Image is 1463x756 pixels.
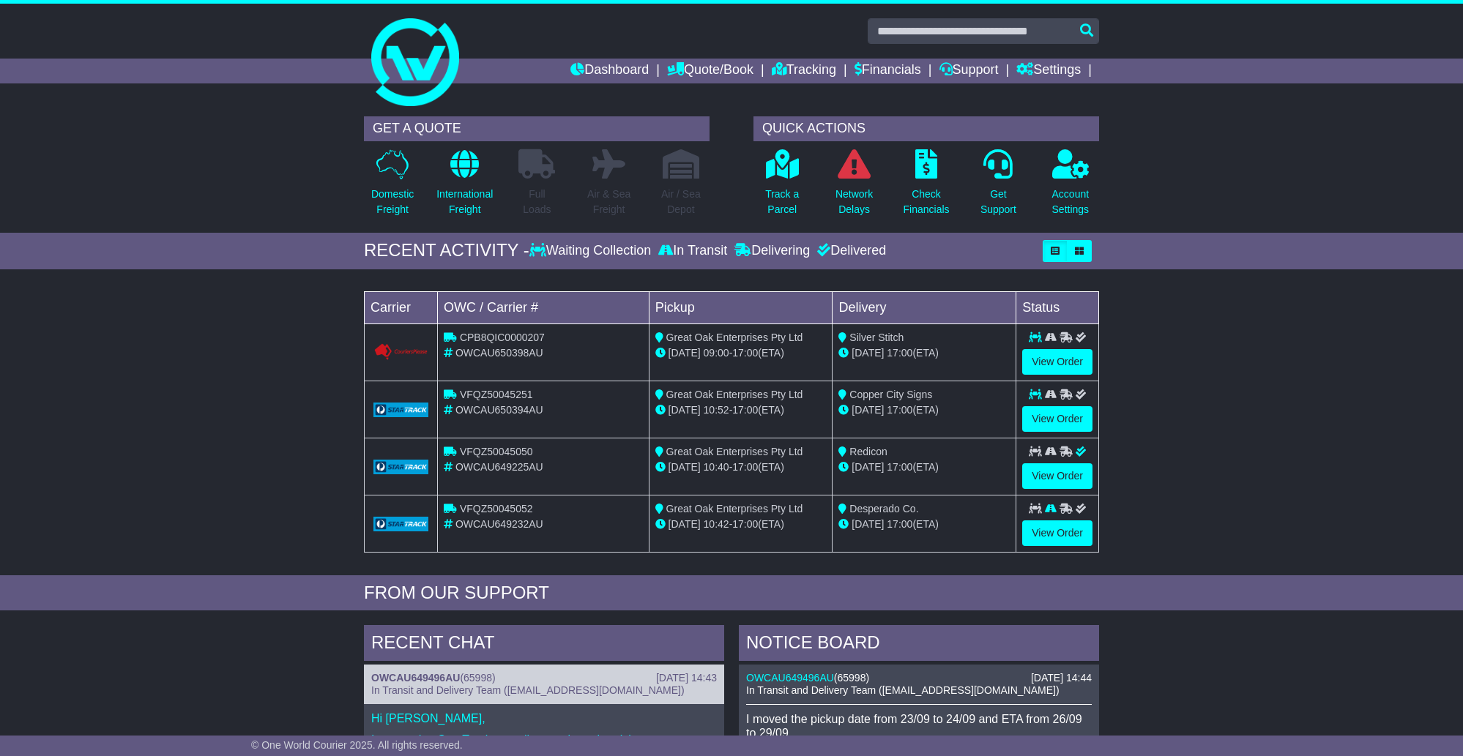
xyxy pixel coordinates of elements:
a: Quote/Book [667,59,753,83]
p: Get Support [980,187,1016,217]
div: - (ETA) [655,460,827,475]
span: [DATE] [852,518,884,530]
div: Delivering [731,243,814,259]
p: Air / Sea Depot [661,187,701,217]
span: OWCAU649232AU [455,518,543,530]
span: Desperado Co. [849,503,918,514]
span: Great Oak Enterprises Pty Ltd [666,446,803,457]
div: (ETA) [838,345,1010,361]
a: InternationalFreight [436,149,494,225]
p: Track a Parcel [765,187,799,217]
a: AccountSettings [1051,149,1090,225]
span: VFQZ50045251 [460,389,533,400]
td: OWC / Carrier # [438,291,649,323]
td: Carrier [365,291,438,323]
div: (ETA) [838,403,1010,418]
a: CheckFinancials [903,149,950,225]
div: QUICK ACTIONS [753,116,1099,141]
p: Account Settings [1052,187,1090,217]
div: (ETA) [838,460,1010,475]
span: 17:00 [887,404,912,416]
span: [DATE] [852,404,884,416]
span: 65998 [464,672,492,684]
div: (ETA) [838,517,1010,532]
span: [DATE] [852,347,884,359]
span: VFQZ50045050 [460,446,533,457]
span: Great Oak Enterprises Pty Ltd [666,389,803,400]
span: OWCAU649225AU [455,461,543,473]
a: Settings [1016,59,1081,83]
a: View Order [1022,406,1092,432]
span: 17:00 [732,347,758,359]
a: Track aParcel [764,149,800,225]
span: CPB8QIC0000207 [460,332,545,343]
span: VFQZ50045052 [460,503,533,514]
img: GetCarrierServiceLogo [373,403,428,417]
p: Hi [PERSON_NAME], [371,711,717,725]
div: RECENT CHAT [364,625,724,665]
img: GetCarrierServiceLogo [373,343,428,361]
span: 17:00 [732,518,758,530]
div: ( ) [746,672,1092,684]
a: GetSupport [980,149,1017,225]
span: OWCAU650398AU [455,347,543,359]
span: 09:00 [704,347,729,359]
span: [DATE] [669,404,701,416]
span: 17:00 [887,461,912,473]
span: 17:00 [732,461,758,473]
p: I moved the pickup date from 23/09 to 24/09 and ETA from 26/09 to 29/09. [746,712,1092,740]
a: Financials [855,59,921,83]
p: Domestic Freight [371,187,414,217]
div: Delivered [814,243,886,259]
p: International Freight [436,187,493,217]
span: Redicon [849,446,887,457]
div: - (ETA) [655,517,827,532]
div: FROM OUR SUPPORT [364,583,1099,604]
span: Silver Stitch [849,332,904,343]
img: GetCarrierServiceLogo [373,460,428,474]
div: GET A QUOTE [364,116,710,141]
span: Copper City Signs [849,389,932,400]
div: In Transit [655,243,731,259]
span: © One World Courier 2025. All rights reserved. [251,739,463,751]
p: Full Loads [518,187,555,217]
a: Dashboard [570,59,649,83]
span: [DATE] [669,518,701,530]
span: In Transit and Delivery Team ([EMAIL_ADDRESS][DOMAIN_NAME]) [371,684,685,696]
span: In Transit and Delivery Team ([EMAIL_ADDRESS][DOMAIN_NAME]) [746,684,1060,696]
div: - (ETA) [655,403,827,418]
span: 17:00 [887,347,912,359]
div: NOTICE BOARD [739,625,1099,665]
div: - (ETA) [655,345,827,361]
p: Network Delays [835,187,873,217]
td: Delivery [833,291,1016,323]
a: Tracking [772,59,836,83]
td: Status [1016,291,1099,323]
div: ( ) [371,672,717,684]
span: Great Oak Enterprises Pty Ltd [666,332,803,343]
a: View Order [1022,463,1092,489]
p: Check Financials [904,187,950,217]
div: [DATE] 14:43 [656,672,717,684]
a: View Order [1022,349,1092,375]
td: Pickup [649,291,833,323]
p: Air & Sea Freight [587,187,630,217]
span: 10:40 [704,461,729,473]
div: Waiting Collection [529,243,655,259]
span: 65998 [838,672,866,684]
span: [DATE] [852,461,884,473]
span: 10:42 [704,518,729,530]
div: [DATE] 14:44 [1031,672,1092,684]
span: 17:00 [732,404,758,416]
a: OWCAU649496AU [746,672,834,684]
span: OWCAU650394AU [455,404,543,416]
img: GetCarrierServiceLogo [373,517,428,531]
span: Great Oak Enterprises Pty Ltd [666,503,803,514]
a: OWCAU649496AU [371,672,460,684]
span: [DATE] [669,461,701,473]
span: 17:00 [887,518,912,530]
a: View Order [1022,520,1092,546]
a: DomesticFreight [371,149,414,225]
a: Support [939,59,999,83]
a: NetworkDelays [835,149,874,225]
